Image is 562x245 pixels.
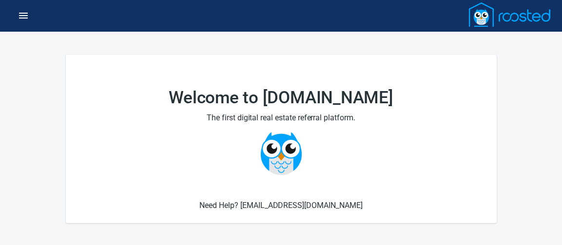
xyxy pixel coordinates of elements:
[259,132,303,175] img: Owlie
[89,88,473,108] h1: Welcome to [DOMAIN_NAME]
[469,2,551,27] img: Logo
[89,112,473,124] h2: The first digital real estate referral platform.
[521,201,555,238] iframe: Chat
[78,199,485,211] h6: Need Help? [EMAIL_ADDRESS][DOMAIN_NAME]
